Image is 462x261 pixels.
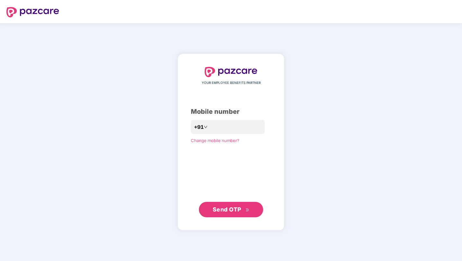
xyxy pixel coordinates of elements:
[191,107,271,117] div: Mobile number
[204,125,208,129] span: down
[213,206,241,213] span: Send OTP
[245,208,250,212] span: double-right
[205,67,257,77] img: logo
[191,138,239,143] a: Change mobile number?
[202,80,261,85] span: YOUR EMPLOYEE BENEFITS PARTNER
[6,7,59,17] img: logo
[199,202,263,217] button: Send OTPdouble-right
[194,123,204,131] span: +91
